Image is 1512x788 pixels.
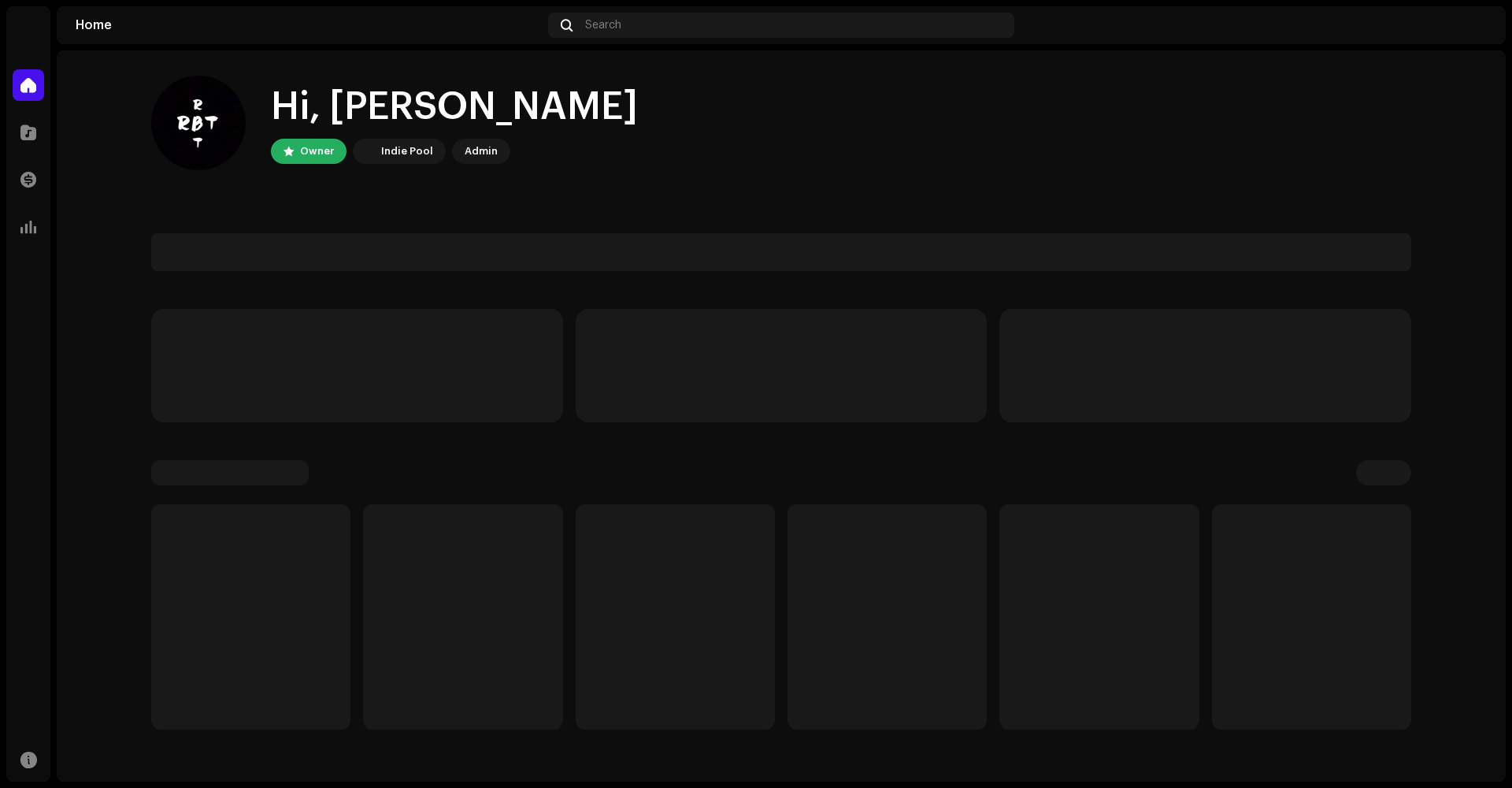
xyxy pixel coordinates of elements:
[585,19,621,32] span: Search
[76,19,542,32] div: Home
[381,142,433,161] div: Indie Pool
[356,142,375,161] img: 190830b2-3b53-4b0d-992c-d3620458de1d
[465,142,498,161] div: Admin
[300,142,334,161] div: Owner
[271,82,638,132] div: Hi, [PERSON_NAME]
[1462,13,1487,38] img: b63b6334-7afc-4413-9254-c9ec4fb9dbdb
[151,76,246,170] img: b63b6334-7afc-4413-9254-c9ec4fb9dbdb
